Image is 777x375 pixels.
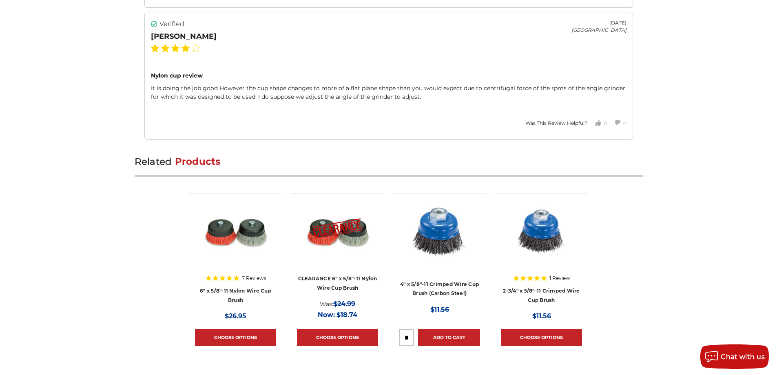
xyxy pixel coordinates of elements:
span: It is doing the job good However the cup shape changes to more of a flat plane shape than you wou... [151,84,625,100]
a: Choose Options [501,329,582,346]
span: 7 Reviews [242,276,266,281]
label: 4 Stars [182,44,190,52]
a: 2-3/4" x 5/8"-11 Crimped Wire Cup Brush [501,199,582,277]
a: Choose Options [297,329,378,346]
span: 0 [623,120,626,126]
span: $11.56 [532,312,551,320]
label: 2 Stars [161,44,169,52]
span: Related [135,156,172,167]
div: Nylon cup review [151,71,626,80]
a: CLEARANCE 6" x 5/8"-11 Nylon Wire Cup Brush [297,199,378,277]
a: CLEARANCE 6" x 5/8"-11 Nylon Wire Cup Brush [298,275,377,291]
span: $11.56 [430,306,449,313]
div: Was: [297,298,378,309]
img: 4" x 5/8"-11 Crimped Wire Cup Brush (Carbon Steel) [407,199,472,264]
span: Products [175,156,221,167]
span: Verified [159,19,184,29]
a: 6" x 5/8"-11 Nylon Wire Cup Brush [200,288,271,303]
a: 2-3/4" x 5/8"-11 Crimped Wire Cup Brush [503,288,580,303]
span: Chat with us [721,353,765,361]
label: 3 Stars [171,44,179,52]
span: I do suppose we adjust the angle of the grinder to adjust. [258,93,421,100]
div: [GEOGRAPHIC_DATA] [571,27,626,34]
div: [PERSON_NAME] [151,31,217,42]
label: 5 Stars [192,44,200,52]
button: Chat with us [700,344,769,369]
div: Was This Review Helpful? [525,120,587,127]
button: Votes Up [587,113,607,133]
img: CLEARANCE 6" x 5/8"-11 Nylon Wire Cup Brush [305,199,370,264]
a: Choose Options [195,329,276,346]
a: 4" x 5/8"-11 Crimped Wire Cup Brush (Carbon Steel) [399,199,480,277]
div: [DATE] [571,19,626,27]
img: 2-3/4" x 5/8"-11 Crimped Wire Cup Brush [509,199,574,264]
label: 1 Star [151,44,159,52]
a: 4" x 5/8"-11 Crimped Wire Cup Brush (Carbon Steel) [400,281,479,297]
span: $18.74 [336,311,357,319]
a: 6" x 5/8"-11 Nylon Wire Wheel Cup Brushes [195,199,276,277]
span: 0 [604,120,607,126]
span: $26.95 [225,312,246,320]
button: Votes Down [607,113,626,133]
img: 6" x 5/8"-11 Nylon Wire Wheel Cup Brushes [203,199,268,264]
i: Verified user [151,21,157,27]
a: Add to Cart [418,329,480,346]
span: $24.99 [333,300,355,308]
span: 1 Review [549,276,570,281]
span: Now: [318,311,335,319]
